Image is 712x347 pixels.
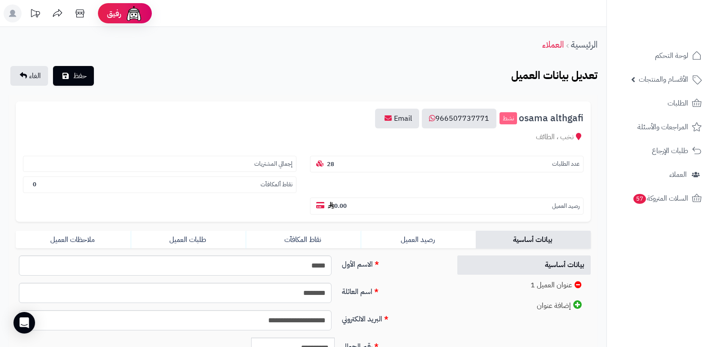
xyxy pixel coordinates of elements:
[107,8,121,19] span: رفيق
[327,160,334,168] b: 28
[457,255,591,275] a: بيانات أساسية
[328,202,347,210] b: 0.00
[669,168,687,181] span: العملاء
[73,70,87,81] span: حفظ
[612,45,707,66] a: لوحة التحكم
[612,92,707,114] a: الطلبات
[457,296,591,316] a: إضافة عنوان
[612,116,707,138] a: المراجعات والأسئلة
[29,70,41,81] span: الغاء
[637,121,688,133] span: المراجعات والأسئلة
[13,312,35,334] div: Open Intercom Messenger
[655,49,688,62] span: لوحة التحكم
[476,231,591,249] a: بيانات أساسية
[246,231,361,249] a: نقاط المكافآت
[552,202,579,211] small: رصيد العميل
[254,160,292,168] small: إجمالي المشتريات
[33,180,36,189] b: 0
[511,67,597,83] b: تعديل بيانات العميل
[375,109,419,128] a: Email
[53,66,94,86] button: حفظ
[571,38,597,51] a: الرئيسية
[612,164,707,185] a: العملاء
[361,231,476,249] a: رصيد العميل
[23,132,584,142] div: نخب ، الطائف
[632,192,688,205] span: السلات المتروكة
[612,188,707,209] a: السلات المتروكة57
[131,231,246,249] a: طلبات العميل
[652,145,688,157] span: طلبات الإرجاع
[519,113,584,123] span: osama althgafi
[422,109,496,128] a: 966507737771
[500,112,517,125] small: نشط
[612,140,707,162] a: طلبات الإرجاع
[633,194,646,204] span: 57
[552,160,579,168] small: عدد الطلبات
[24,4,46,25] a: تحديثات المنصة
[338,310,447,325] label: البريد الالكتروني
[668,97,688,110] span: الطلبات
[125,4,143,22] img: ai-face.png
[639,73,688,86] span: الأقسام والمنتجات
[338,283,447,297] label: اسم العائلة
[338,255,447,270] label: الاسم الأول
[16,231,131,249] a: ملاحظات العميل
[10,66,48,86] a: الغاء
[542,38,564,51] a: العملاء
[457,276,591,295] a: عنوان العميل 1
[261,180,292,189] small: نقاط ألمكافآت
